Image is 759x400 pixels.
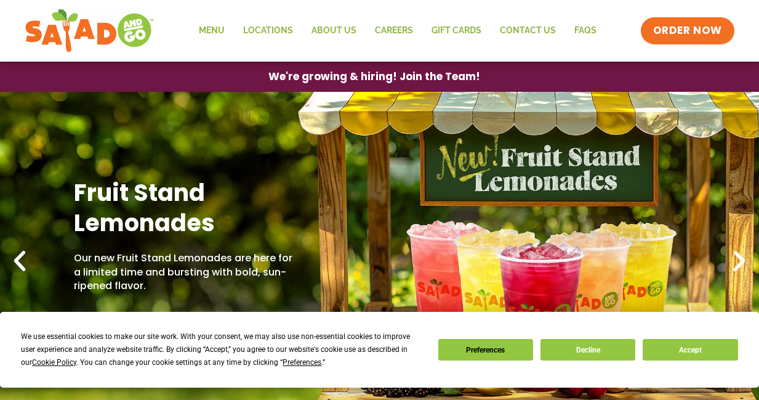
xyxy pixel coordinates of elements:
[653,23,722,38] span: ORDER NOW
[268,71,480,82] span: We're growing & hiring! Join the Team!
[74,251,300,293] p: Our new Fruit Stand Lemonades are here for a limited time and bursting with bold, sun-ripened fla...
[250,62,499,91] a: We're growing & hiring! Join the Team!
[234,17,302,45] a: Locations
[565,17,606,45] a: FAQs
[74,178,300,239] h2: Fruit Stand Lemonades
[283,358,321,367] span: Preferences
[6,248,33,275] div: Previous slide
[726,248,753,275] div: Next slide
[643,339,737,361] button: Accept
[422,17,491,45] a: GIFT CARDS
[641,17,734,44] a: ORDER NOW
[540,339,635,361] button: Decline
[302,17,366,45] a: About Us
[25,6,155,55] img: new-SAG-logo-768×292
[491,17,565,45] a: Contact Us
[190,17,234,45] a: Menu
[366,17,422,45] a: Careers
[438,339,533,361] button: Preferences
[21,330,423,369] div: We use essential cookies to make our site work. With your consent, we may also use non-essential ...
[190,17,606,45] nav: Menu
[32,358,76,367] span: Cookie Policy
